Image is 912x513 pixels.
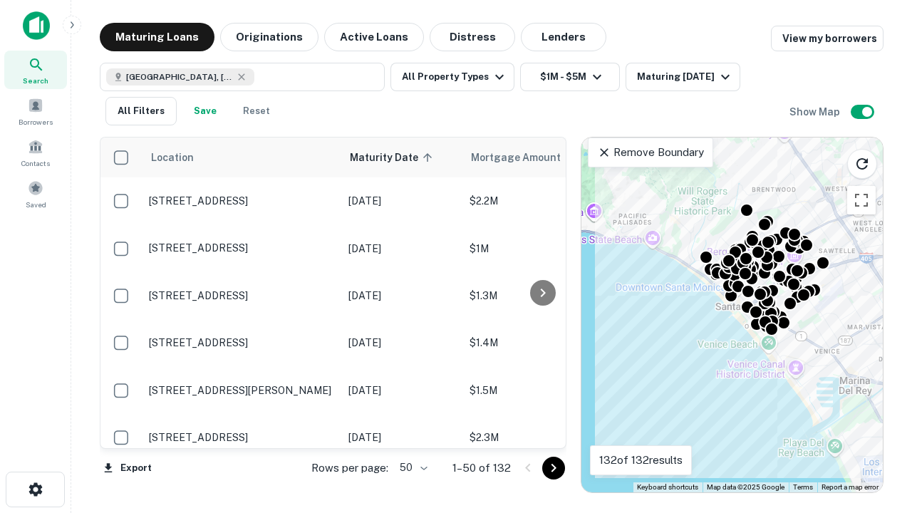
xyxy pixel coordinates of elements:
a: Saved [4,175,67,213]
p: 132 of 132 results [599,452,683,469]
p: [DATE] [348,430,455,445]
p: 1–50 of 132 [452,460,511,477]
p: [DATE] [348,241,455,256]
p: $1.5M [470,383,612,398]
th: Mortgage Amount [462,138,619,177]
p: [STREET_ADDRESS] [149,195,334,207]
button: All Filters [105,97,177,125]
span: Borrowers [19,116,53,128]
img: capitalize-icon.png [23,11,50,40]
div: 50 [394,457,430,478]
p: Remove Boundary [597,144,703,161]
button: Distress [430,23,515,51]
p: [DATE] [348,383,455,398]
p: [STREET_ADDRESS] [149,336,334,349]
button: Maturing [DATE] [626,63,740,91]
a: Report a map error [822,483,879,491]
button: Lenders [521,23,606,51]
button: Toggle fullscreen view [847,186,876,214]
p: $2.3M [470,430,612,445]
p: $1.4M [470,335,612,351]
iframe: Chat Widget [841,399,912,467]
p: [DATE] [348,288,455,304]
p: [STREET_ADDRESS] [149,242,334,254]
button: Save your search to get updates of matches that match your search criteria. [182,97,228,125]
span: Search [23,75,48,86]
button: Reload search area [847,149,877,179]
p: $2.2M [470,193,612,209]
span: Saved [26,199,46,210]
span: Mortgage Amount [471,149,579,166]
p: [STREET_ADDRESS][PERSON_NAME] [149,384,334,397]
button: Reset [234,97,279,125]
button: Go to next page [542,457,565,480]
a: Open this area in Google Maps (opens a new window) [585,474,632,492]
button: Keyboard shortcuts [637,482,698,492]
div: 0 0 [581,138,883,492]
button: Originations [220,23,318,51]
button: $1M - $5M [520,63,620,91]
a: View my borrowers [771,26,883,51]
p: [STREET_ADDRESS] [149,431,334,444]
p: Rows per page: [311,460,388,477]
p: [DATE] [348,335,455,351]
div: Maturing [DATE] [637,68,734,85]
img: Google [585,474,632,492]
a: Borrowers [4,92,67,130]
a: Terms (opens in new tab) [793,483,813,491]
button: Export [100,457,155,479]
span: Maturity Date [350,149,437,166]
a: Search [4,51,67,89]
th: Maturity Date [341,138,462,177]
span: Map data ©2025 Google [707,483,784,491]
button: All Property Types [390,63,514,91]
button: Maturing Loans [100,23,214,51]
p: [DATE] [348,193,455,209]
a: Contacts [4,133,67,172]
button: Active Loans [324,23,424,51]
p: [STREET_ADDRESS] [149,289,334,302]
span: Location [150,149,194,166]
h6: Show Map [789,104,842,120]
p: $1M [470,241,612,256]
button: [GEOGRAPHIC_DATA], [GEOGRAPHIC_DATA], [GEOGRAPHIC_DATA] [100,63,385,91]
span: Contacts [21,157,50,169]
th: Location [142,138,341,177]
span: [GEOGRAPHIC_DATA], [GEOGRAPHIC_DATA], [GEOGRAPHIC_DATA] [126,71,233,83]
p: $1.3M [470,288,612,304]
